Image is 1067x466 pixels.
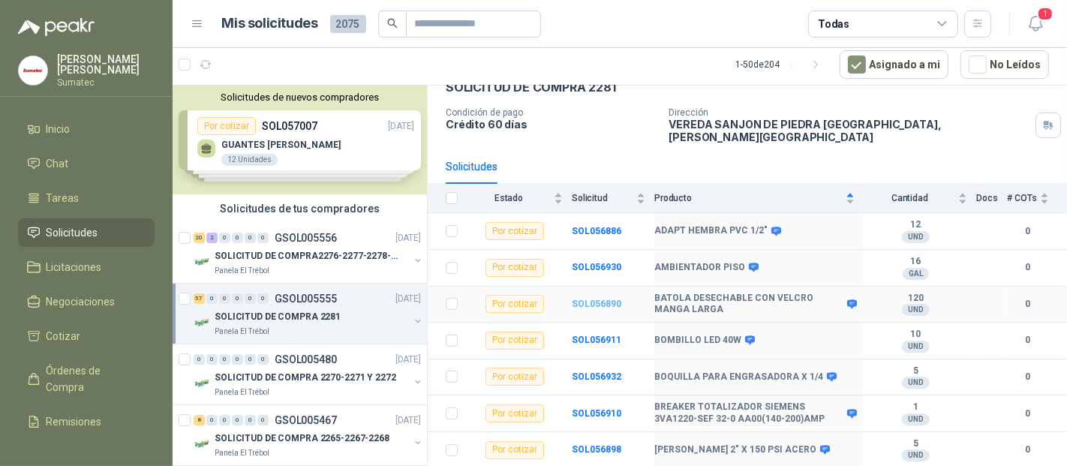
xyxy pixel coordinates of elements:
div: UND [902,231,930,243]
b: 0 [1007,224,1049,239]
p: GSOL005555 [275,293,337,304]
div: 8 [194,415,205,425]
p: [DATE] [395,292,421,306]
p: [DATE] [395,231,421,245]
div: Solicitudes de tus compradores [173,194,427,223]
span: 1 [1037,7,1053,21]
b: 1 [864,401,967,413]
b: 120 [864,293,967,305]
th: Estado [467,184,572,213]
th: Cantidad [864,184,976,213]
p: GSOL005480 [275,354,337,365]
p: Condición de pago [446,107,657,118]
span: Cantidad [864,193,955,203]
a: Remisiones [18,407,155,436]
div: 0 [245,415,256,425]
img: Company Logo [194,314,212,332]
a: SOL056911 [572,335,621,345]
div: 57 [194,293,205,304]
span: Negociaciones [47,293,116,310]
p: Panela El Trébol [215,386,269,398]
a: Solicitudes [18,218,155,247]
img: Company Logo [19,56,47,85]
a: Órdenes de Compra [18,356,155,401]
a: SOL056886 [572,226,621,236]
img: Company Logo [194,253,212,271]
a: Inicio [18,115,155,143]
a: 8 0 0 0 0 0 GSOL005467[DATE] Company LogoSOLICITUD DE COMPRA 2265-2267-2268Panela El Trébol [194,411,424,459]
button: Asignado a mi [840,50,948,79]
div: 0 [232,293,243,304]
div: 2 [206,233,218,243]
b: 5 [864,438,967,450]
a: 57 0 0 0 0 0 GSOL005555[DATE] Company LogoSOLICITUD DE COMPRA 2281Panela El Trébol [194,290,424,338]
th: Solicitud [572,184,654,213]
b: BOQUILLA PARA ENGRASADORA X 1/4 [654,371,823,383]
a: Chat [18,149,155,178]
b: [PERSON_NAME] 2" X 150 PSI ACERO [654,444,816,456]
div: UND [902,449,930,461]
a: Negociaciones [18,287,155,316]
b: 12 [864,219,967,231]
div: 0 [219,354,230,365]
span: # COTs [1007,193,1037,203]
div: 20 [194,233,205,243]
span: search [387,18,398,29]
div: Por cotizar [485,259,544,277]
p: GSOL005467 [275,415,337,425]
p: [PERSON_NAME] [PERSON_NAME] [57,54,155,75]
p: VEREDA SANJON DE PIEDRA [GEOGRAPHIC_DATA] , [PERSON_NAME][GEOGRAPHIC_DATA] [669,118,1029,143]
div: Por cotizar [485,404,544,422]
b: SOL056932 [572,371,621,382]
span: Remisiones [47,413,102,430]
a: Cotizar [18,322,155,350]
button: Solicitudes de nuevos compradores [179,92,421,103]
span: Solicitud [572,193,633,203]
div: Por cotizar [485,332,544,350]
p: Crédito 60 días [446,118,657,131]
a: 0 0 0 0 0 0 GSOL005480[DATE] Company LogoSOLICITUD DE COMPRA 2270-2271 Y 2272Panela El Trébol [194,350,424,398]
a: SOL056930 [572,262,621,272]
div: 0 [232,354,243,365]
span: Estado [467,193,551,203]
a: SOL056910 [572,408,621,419]
a: Licitaciones [18,253,155,281]
span: Licitaciones [47,259,102,275]
div: 0 [245,293,256,304]
div: Por cotizar [485,441,544,459]
div: 0 [257,293,269,304]
div: GAL [903,268,929,280]
img: Company Logo [194,435,212,453]
a: SOL056898 [572,444,621,455]
p: [DATE] [395,413,421,428]
p: SOLICITUD DE COMPRA 2270-2271 Y 2272 [215,371,396,385]
div: Por cotizar [485,222,544,240]
p: GSOL005556 [275,233,337,243]
th: Docs [976,184,1007,213]
b: 0 [1007,443,1049,457]
span: Inicio [47,121,71,137]
div: 0 [206,293,218,304]
b: ADAPT HEMBRA PVC 1/2" [654,225,768,237]
div: 0 [206,415,218,425]
div: 1 - 50 de 204 [735,53,828,77]
div: 0 [257,233,269,243]
span: Cotizar [47,328,81,344]
div: 0 [245,233,256,243]
div: 0 [232,415,243,425]
b: BATOLA DESECHABLE CON VELCRO MANGA LARGA [654,293,843,316]
span: Órdenes de Compra [47,362,140,395]
p: Sumatec [57,78,155,87]
p: [DATE] [395,353,421,367]
span: Tareas [47,190,80,206]
div: Todas [818,16,849,32]
b: 0 [1007,333,1049,347]
b: 0 [1007,370,1049,384]
div: 0 [219,233,230,243]
div: UND [902,413,930,425]
a: SOL056890 [572,299,621,309]
a: Tareas [18,184,155,212]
